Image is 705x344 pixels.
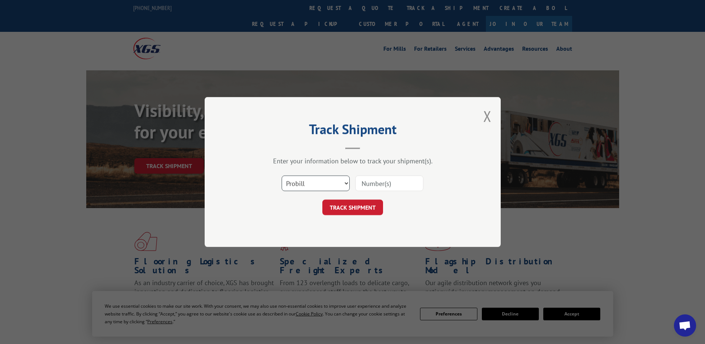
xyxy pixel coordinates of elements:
[242,157,464,165] div: Enter your information below to track your shipment(s).
[674,314,696,337] a: Open chat
[322,200,383,215] button: TRACK SHIPMENT
[355,176,423,191] input: Number(s)
[242,124,464,138] h2: Track Shipment
[483,106,491,126] button: Close modal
